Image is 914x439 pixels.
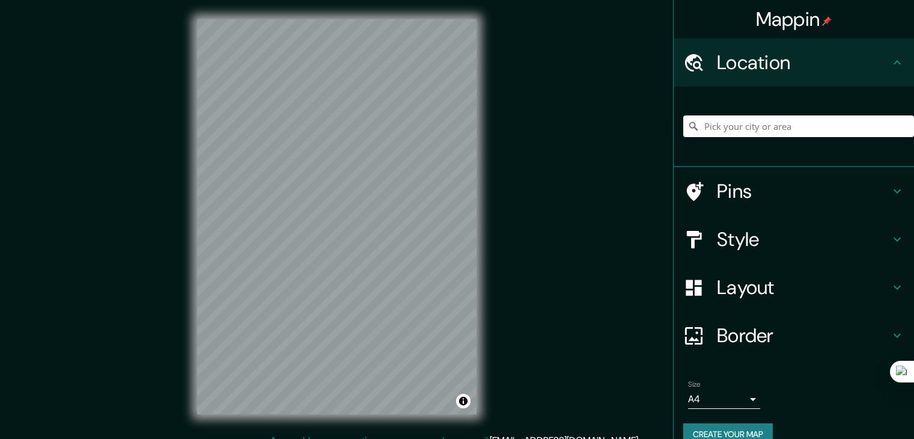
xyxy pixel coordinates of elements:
[674,215,914,263] div: Style
[756,7,832,31] h4: Mappin
[674,312,914,360] div: Border
[456,394,471,408] button: Toggle attribution
[688,379,701,390] label: Size
[822,16,832,26] img: pin-icon.png
[683,115,914,137] input: Pick your city or area
[197,19,477,414] canvas: Map
[674,263,914,312] div: Layout
[717,227,890,251] h4: Style
[717,51,890,75] h4: Location
[674,38,914,87] div: Location
[717,275,890,299] h4: Layout
[717,324,890,348] h4: Border
[688,390,760,409] div: A4
[717,179,890,203] h4: Pins
[674,167,914,215] div: Pins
